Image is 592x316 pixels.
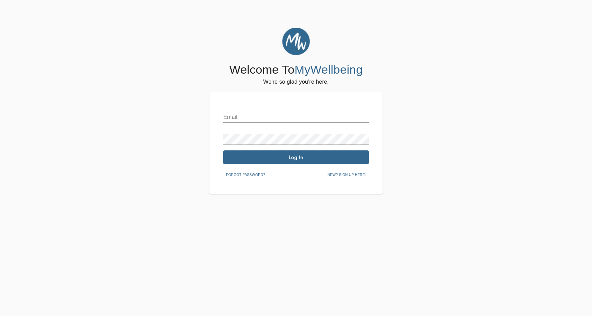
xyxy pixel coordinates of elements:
[229,63,362,77] h4: Welcome To
[328,172,366,178] span: New? Sign up here.
[223,170,268,180] button: Forgot password?
[325,170,369,180] button: New? Sign up here.
[226,154,366,161] span: Log In
[282,28,310,55] img: MyWellbeing
[263,77,329,87] h6: We're so glad you're here.
[226,172,265,178] span: Forgot password?
[223,171,268,177] a: Forgot password?
[223,150,369,164] button: Log In
[295,63,363,76] span: MyWellbeing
